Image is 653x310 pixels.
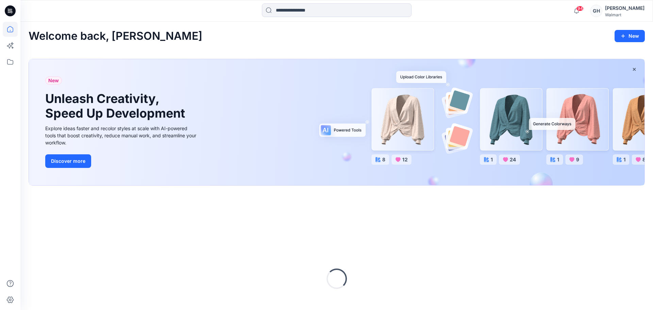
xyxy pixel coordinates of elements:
[29,30,202,42] h2: Welcome back, [PERSON_NAME]
[576,6,584,11] span: 94
[605,12,644,17] div: Walmart
[45,154,91,168] button: Discover more
[45,125,198,146] div: Explore ideas faster and recolor styles at scale with AI-powered tools that boost creativity, red...
[605,4,644,12] div: [PERSON_NAME]
[45,154,198,168] a: Discover more
[590,5,602,17] div: GH
[615,30,645,42] button: New
[48,76,59,85] span: New
[45,91,188,121] h1: Unleash Creativity, Speed Up Development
